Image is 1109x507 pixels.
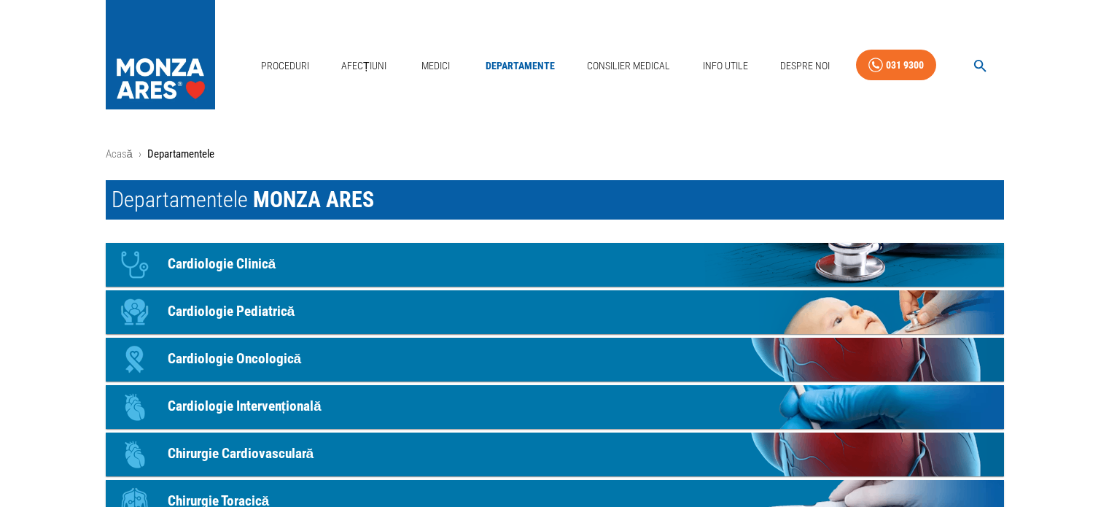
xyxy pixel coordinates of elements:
[147,146,214,163] p: Departamentele
[113,243,157,287] div: Icon
[413,51,459,81] a: Medici
[113,433,157,476] div: Icon
[106,385,1004,429] a: IconCardiologie Intervențională
[168,254,276,275] p: Cardiologie Clinică
[886,56,924,74] div: 031 9300
[774,51,836,81] a: Despre Noi
[106,290,1004,334] a: IconCardiologie Pediatrică
[106,180,1004,220] h1: Departamentele
[168,301,295,322] p: Cardiologie Pediatrică
[168,444,314,465] p: Chirurgie Cardiovasculară
[255,51,315,81] a: Proceduri
[253,187,374,212] span: MONZA ARES
[168,396,322,417] p: Cardiologie Intervențională
[335,51,392,81] a: Afecțiuni
[856,50,936,81] a: 031 9300
[106,146,1004,163] nav: breadcrumb
[697,51,754,81] a: Info Utile
[106,243,1004,287] a: IconCardiologie Clinică
[113,290,157,334] div: Icon
[480,51,561,81] a: Departamente
[168,349,302,370] p: Cardiologie Oncologică
[581,51,676,81] a: Consilier Medical
[113,338,157,382] div: Icon
[106,338,1004,382] a: IconCardiologie Oncologică
[139,146,141,163] li: ›
[113,385,157,429] div: Icon
[106,433,1004,476] a: IconChirurgie Cardiovasculară
[106,147,133,160] a: Acasă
